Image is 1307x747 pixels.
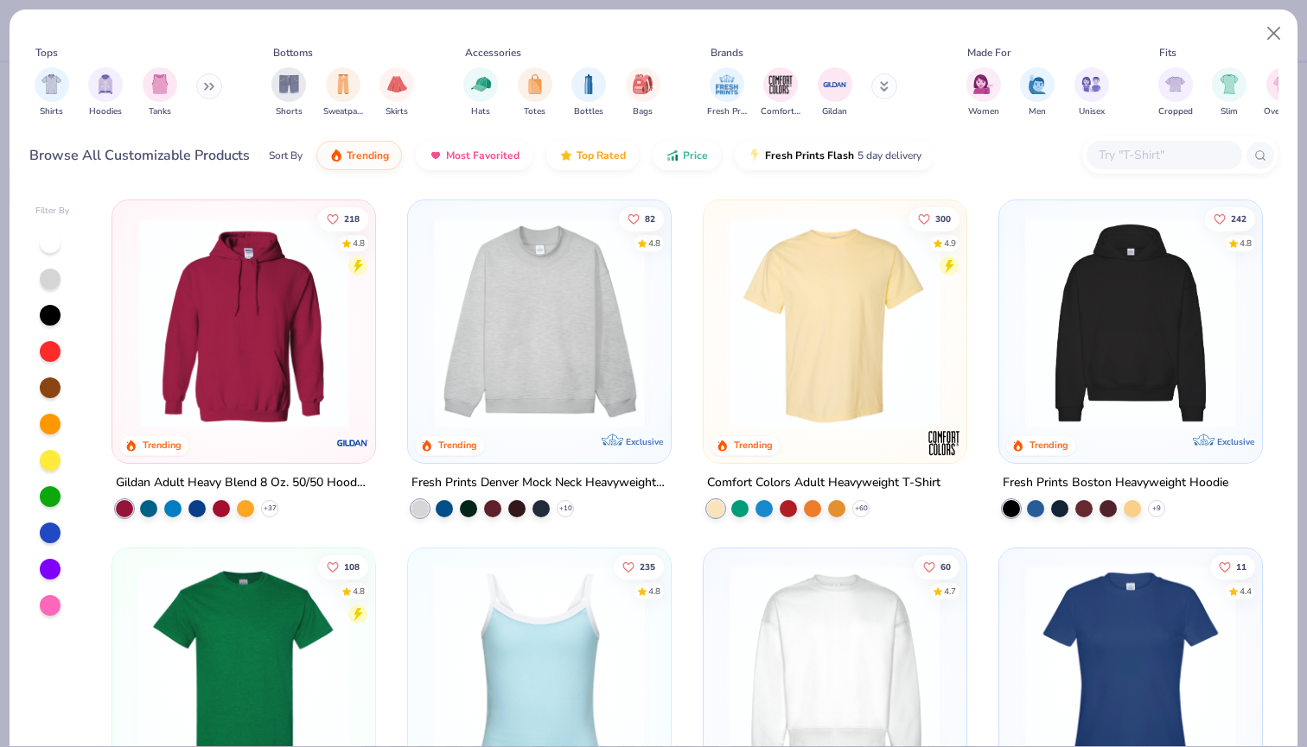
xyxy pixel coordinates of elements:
div: filter for Tanks [143,67,177,118]
img: 01756b78-01f6-4cc6-8d8a-3c30c1a0c8ac [130,218,358,428]
button: filter button [88,67,123,118]
div: Fresh Prints Denver Mock Neck Heavyweight Sweatshirt [411,472,667,494]
img: Totes Image [526,74,545,94]
img: trending.gif [329,149,343,162]
div: 4.8 [648,585,660,598]
span: Tanks [149,105,171,118]
div: filter for Unisex [1074,67,1109,118]
span: Hats [471,105,490,118]
button: Like [319,554,369,579]
button: filter button [271,67,306,118]
button: filter button [1074,67,1109,118]
button: filter button [707,67,747,118]
div: Fits [1159,45,1176,60]
input: Try "T-Shirt" [1097,145,1230,165]
button: filter button [143,67,177,118]
span: Women [968,105,999,118]
img: Skirts Image [387,74,407,94]
span: Gildan [822,105,847,118]
div: Gildan Adult Heavy Blend 8 Oz. 50/50 Hooded Sweatshirt [116,472,372,494]
button: filter button [626,67,660,118]
img: Slim Image [1220,74,1239,94]
div: filter for Men [1020,67,1055,118]
img: Bags Image [633,74,652,94]
span: 235 [640,562,655,571]
div: filter for Cropped [1158,67,1193,118]
span: Totes [524,105,545,118]
span: 82 [645,214,655,223]
button: Trending [316,141,402,170]
button: filter button [571,67,606,118]
span: Most Favorited [446,149,520,162]
div: 4.4 [1240,585,1252,598]
span: Men [1029,105,1046,118]
div: filter for Fresh Prints [707,67,747,118]
div: Comfort Colors Adult Heavyweight T-Shirt [707,472,940,494]
button: filter button [966,67,1001,118]
span: 218 [345,214,360,223]
div: filter for Oversized [1264,67,1303,118]
div: 4.8 [354,585,366,598]
div: 4.8 [1240,237,1252,250]
img: 91acfc32-fd48-4d6b-bdad-a4c1a30ac3fc [1017,218,1245,428]
span: Unisex [1079,105,1105,118]
span: 60 [940,562,951,571]
div: filter for Hats [463,67,498,118]
div: Fresh Prints Boston Heavyweight Hoodie [1003,472,1228,494]
div: filter for Gildan [818,67,852,118]
img: Cropped Image [1165,74,1185,94]
div: filter for Women [966,67,1001,118]
img: Women Image [973,74,993,94]
button: filter button [463,67,498,118]
div: Accessories [465,45,521,60]
div: Brands [711,45,743,60]
img: Unisex Image [1081,74,1101,94]
img: Gildan logo [335,426,370,460]
span: Price [683,149,708,162]
img: Sweatpants Image [334,74,353,94]
button: filter button [518,67,552,118]
button: filter button [1020,67,1055,118]
img: Comfort Colors Image [768,72,794,98]
span: Bottles [574,105,603,118]
span: Cropped [1158,105,1193,118]
div: Sort By [269,148,303,163]
button: Like [319,206,369,231]
div: 4.8 [648,237,660,250]
div: filter for Sweatpants [323,67,363,118]
span: Oversized [1264,105,1303,118]
span: Trending [347,149,389,162]
div: 4.9 [944,237,956,250]
img: flash.gif [748,149,762,162]
img: Hats Image [471,74,491,94]
span: + 60 [854,503,867,514]
img: Comfort Colors logo [927,426,961,460]
div: filter for Shorts [271,67,306,118]
img: Oversized Image [1273,74,1293,94]
span: 300 [935,214,951,223]
span: + 37 [264,503,277,514]
div: Browse All Customizable Products [29,145,250,166]
span: Sweatpants [323,105,363,118]
img: Shirts Image [41,74,61,94]
div: filter for Skirts [379,67,414,118]
span: Comfort Colors [761,105,800,118]
div: filter for Bags [626,67,660,118]
span: + 9 [1152,503,1161,514]
img: TopRated.gif [559,149,573,162]
span: Shirts [40,105,63,118]
img: Bottles Image [579,74,598,94]
div: filter for Bottles [571,67,606,118]
button: filter button [1158,67,1193,118]
span: Fresh Prints [707,105,747,118]
div: filter for Shirts [35,67,69,118]
div: filter for Totes [518,67,552,118]
button: Like [619,206,664,231]
span: Slim [1221,105,1238,118]
img: f5d85501-0dbb-4ee4-b115-c08fa3845d83 [425,218,653,428]
button: filter button [323,67,363,118]
img: a90f7c54-8796-4cb2-9d6e-4e9644cfe0fe [653,218,882,428]
span: Exclusive [1216,436,1253,447]
div: Filter By [35,205,70,218]
button: filter button [35,67,69,118]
